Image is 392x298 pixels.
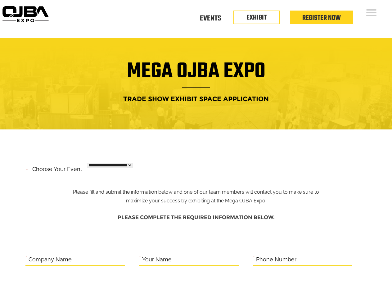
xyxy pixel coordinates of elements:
p: Please fill and submit the information below and one of our team members will contact you to make... [68,164,324,205]
a: Register Now [302,13,341,23]
label: Phone Number [256,255,296,264]
h4: Trade Show Exhibit Space Application [5,93,387,105]
label: Company Name [29,255,72,264]
h1: Mega OJBA Expo [5,63,387,88]
h4: Please complete the required information below. [25,211,367,223]
a: EXHIBIT [246,12,267,23]
label: Choose your event [29,160,82,174]
label: Your Name [142,255,172,264]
